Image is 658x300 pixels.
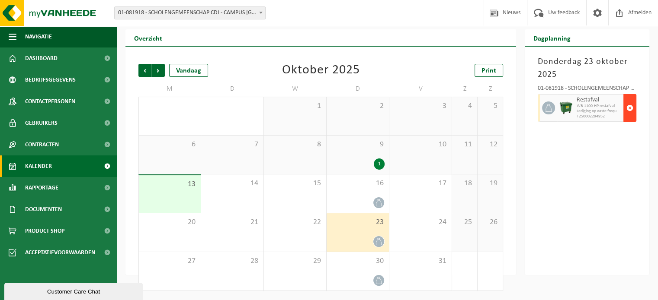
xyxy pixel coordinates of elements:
[115,7,265,19] span: 01-081918 - SCHOLENGEMEENSCHAP CDI - CAMPUS SINT-JOZEF - IEPER
[268,101,322,111] span: 1
[331,256,385,266] span: 30
[268,179,322,188] span: 15
[331,179,385,188] span: 16
[577,109,621,114] span: Lediging op vaste frequentie
[138,64,151,77] span: Vorige
[205,140,259,149] span: 7
[25,112,58,134] span: Gebruikers
[268,256,322,266] span: 29
[138,81,201,97] td: M
[25,47,58,69] span: Dashboard
[169,64,208,77] div: Vandaag
[394,140,447,149] span: 10
[482,140,498,149] span: 12
[143,218,196,227] span: 20
[394,256,447,266] span: 31
[478,81,503,97] td: Z
[374,158,385,170] div: 1
[482,101,498,111] span: 5
[125,29,171,46] h2: Overzicht
[481,67,496,74] span: Print
[525,29,579,46] h2: Dagplanning
[456,140,473,149] span: 11
[25,155,52,177] span: Kalender
[331,140,385,149] span: 9
[452,81,478,97] td: Z
[205,218,259,227] span: 21
[25,242,95,263] span: Acceptatievoorwaarden
[331,101,385,111] span: 2
[205,179,259,188] span: 14
[25,134,59,155] span: Contracten
[331,218,385,227] span: 23
[577,104,621,109] span: WB-1100-HP restafval
[482,218,498,227] span: 26
[25,177,58,199] span: Rapportage
[143,256,196,266] span: 27
[559,101,572,114] img: WB-1100-HPE-GN-01
[282,64,360,77] div: Oktober 2025
[577,97,621,104] span: Restafval
[152,64,165,77] span: Volgende
[394,179,447,188] span: 17
[268,218,322,227] span: 22
[456,218,473,227] span: 25
[482,179,498,188] span: 19
[389,81,452,97] td: V
[538,55,636,81] h3: Donderdag 23 oktober 2025
[538,85,636,94] div: 01-081918 - SCHOLENGEMEENSCHAP CDI - CAMPUS [GEOGRAPHIC_DATA]
[25,26,52,47] span: Navigatie
[201,81,264,97] td: D
[205,256,259,266] span: 28
[25,220,64,242] span: Product Shop
[25,69,76,91] span: Bedrijfsgegevens
[327,81,389,97] td: D
[268,140,322,149] span: 8
[143,180,196,189] span: 13
[25,91,75,112] span: Contactpersonen
[4,281,144,300] iframe: chat widget
[143,140,196,149] span: 6
[577,114,621,119] span: T250002294952
[456,101,473,111] span: 4
[394,101,447,111] span: 3
[114,6,266,19] span: 01-081918 - SCHOLENGEMEENSCHAP CDI - CAMPUS SINT-JOZEF - IEPER
[264,81,327,97] td: W
[475,64,503,77] a: Print
[456,179,473,188] span: 18
[25,199,62,220] span: Documenten
[394,218,447,227] span: 24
